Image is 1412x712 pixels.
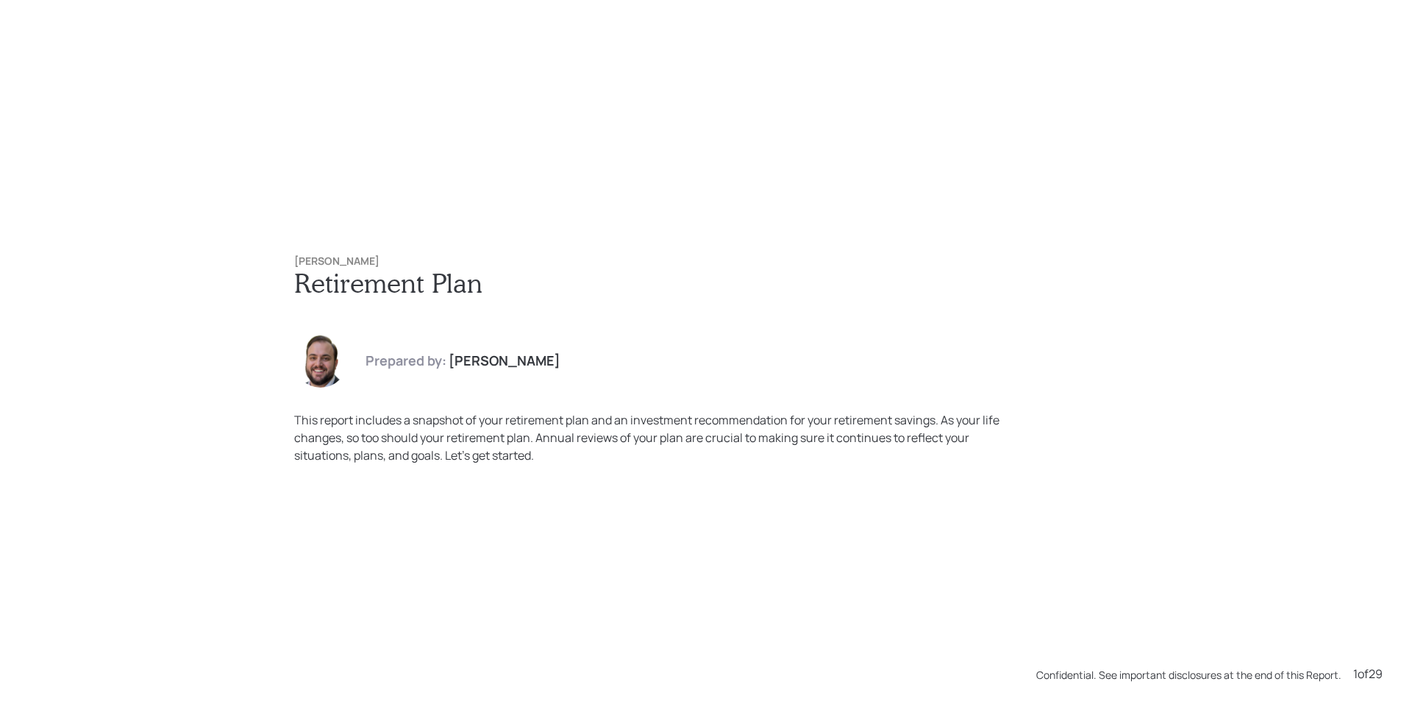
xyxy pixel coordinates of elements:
div: This report includes a snapshot of your retirement plan and an investment recommendation for your... [294,411,1024,464]
h4: Prepared by: [366,353,446,369]
h1: Retirement Plan [294,267,1118,299]
div: 1 of 29 [1353,665,1383,683]
div: Confidential. See important disclosures at the end of this Report. [1036,667,1341,683]
h4: [PERSON_NAME] [449,353,560,369]
h6: [PERSON_NAME] [294,255,1118,268]
img: james-distasi-headshot.png [294,335,347,388]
